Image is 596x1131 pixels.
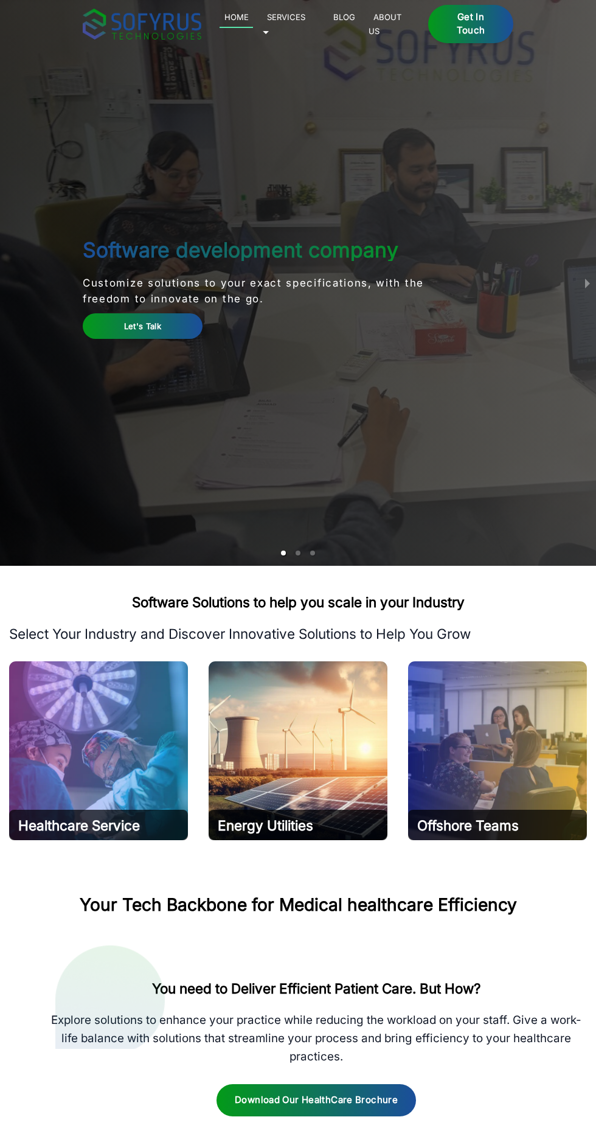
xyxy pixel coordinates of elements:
p: Customize solutions to your exact specifications, with the freedom to innovate on the go. [83,275,442,307]
img: Software development Company [209,661,387,840]
h2: Software Solutions to help you scale in your Industry [9,593,587,611]
li: slide item 2 [296,551,300,555]
a: About Us [369,10,401,38]
img: sofyrus [83,9,201,40]
h1: Software development company [83,238,442,262]
a: Blog [328,10,359,24]
img: HealthTech Solution [9,661,188,840]
li: slide item 3 [310,551,315,555]
a: Get in Touch [428,5,513,44]
h2: Healthcare Service [18,816,179,835]
p: Explore solutions to enhance your practice while reducing the workload on your staff. Give a work... [46,1011,587,1066]
li: slide item 1 [281,551,286,555]
a: Services 🞃 [262,10,305,38]
a: Home [220,10,253,28]
p: Select Your Industry and Discover Innovative Solutions to Help You Grow [9,625,587,643]
h2: Energy Utilities [218,816,378,835]
h2: You need to Deliver Efficient Patient Care. But How? [46,980,587,998]
img: E-commerce Solution [408,661,587,840]
a: Let's Talk [83,313,203,338]
h2: Your Tech Backbone for Medical healthcare Efficiency [80,895,517,916]
button: Download our HealthCare Brochure [217,1084,416,1116]
h2: Offshore Teams [417,816,578,835]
